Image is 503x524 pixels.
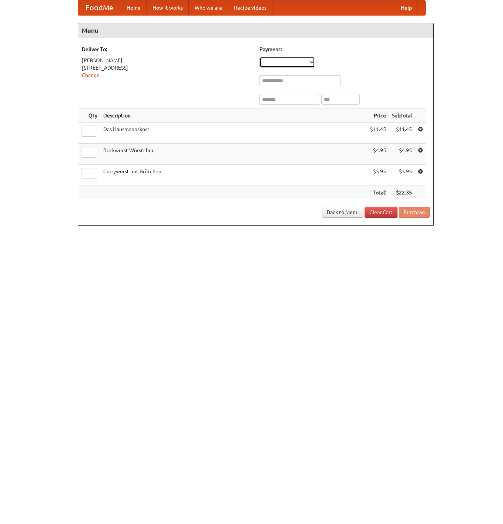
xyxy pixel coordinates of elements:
[395,0,418,15] a: Help
[189,0,228,15] a: Who we are
[367,144,389,165] td: $4.95
[389,123,415,144] td: $11.45
[367,109,389,123] th: Price
[78,23,433,38] h4: Menu
[367,123,389,144] td: $11.45
[78,109,100,123] th: Qty
[228,0,272,15] a: Recipe videos
[82,64,252,71] div: [STREET_ADDRESS]
[367,186,389,200] th: Total:
[399,207,430,218] button: Purchase
[100,165,367,186] td: Currywurst mit Brötchen
[147,0,189,15] a: How it works
[389,109,415,123] th: Subtotal
[367,165,389,186] td: $5.95
[121,0,147,15] a: Home
[389,165,415,186] td: $5.95
[82,57,252,64] div: [PERSON_NAME]
[82,46,252,53] h5: Deliver To:
[100,109,367,123] th: Description
[100,144,367,165] td: Bockwurst Würstchen
[389,186,415,200] th: $22.35
[322,207,363,218] a: Back to Menu
[365,207,398,218] a: Clear Cart
[78,0,121,15] a: FoodMe
[82,72,100,78] a: Change
[259,46,430,53] h5: Payment:
[389,144,415,165] td: $4.95
[100,123,367,144] td: Das Hausmannskost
